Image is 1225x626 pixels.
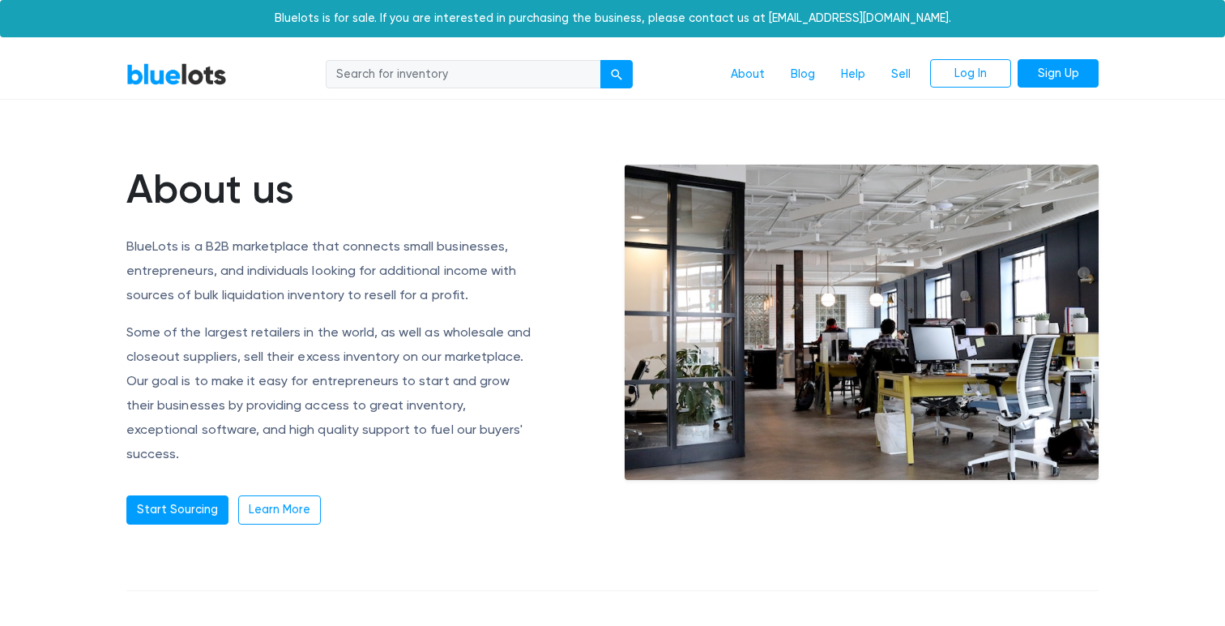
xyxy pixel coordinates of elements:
[625,165,1099,481] img: office-e6e871ac0602a9b363ffc73e1d17013cb30894adc08fbdb38787864bb9a1d2fe.jpg
[126,495,228,525] a: Start Sourcing
[828,59,878,90] a: Help
[778,59,828,90] a: Blog
[878,59,924,90] a: Sell
[1018,59,1099,88] a: Sign Up
[126,320,536,466] p: Some of the largest retailers in the world, as well as wholesale and closeout suppliers, sell the...
[238,495,321,525] a: Learn More
[718,59,778,90] a: About
[326,60,601,89] input: Search for inventory
[930,59,1011,88] a: Log In
[126,165,536,213] h1: About us
[126,234,536,307] p: BlueLots is a B2B marketplace that connects small businesses, entrepreneurs, and individuals look...
[126,62,227,86] a: BlueLots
